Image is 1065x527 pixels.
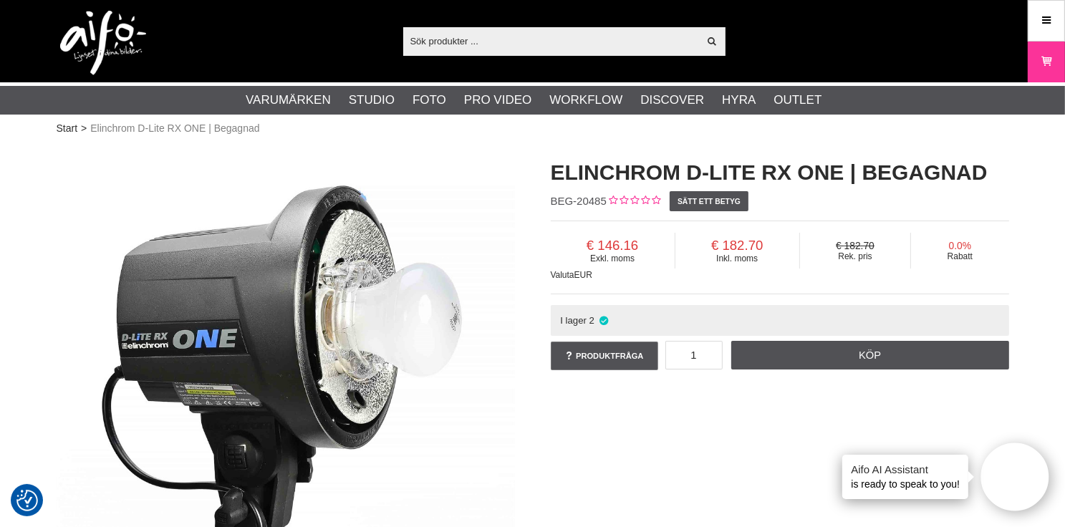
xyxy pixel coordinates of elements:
[911,241,1008,251] span: 0.0%
[911,251,1008,261] span: Rabatt
[722,91,756,110] a: Hyra
[551,158,1009,188] h1: Elinchrom D-Lite RX ONE | Begagnad
[464,91,531,110] a: Pro Video
[670,191,749,211] a: Sätt ett betyg
[607,194,660,209] div: Kundbetyg: 0
[349,91,395,110] a: Studio
[551,342,658,370] a: Produktfråga
[16,490,38,511] img: Revisit consent button
[549,91,622,110] a: Workflow
[851,462,960,477] h4: Aifo AI Assistant
[574,270,592,280] span: EUR
[16,488,38,513] button: Samtyckesinställningar
[551,253,675,263] span: Exkl. moms
[589,315,594,326] span: 2
[598,315,610,326] i: I lager
[842,455,968,499] div: is ready to speak to you!
[81,121,87,136] span: >
[731,341,1009,369] a: Köp
[246,91,331,110] a: Varumärken
[57,121,78,136] a: Start
[551,195,607,207] span: BEG-20485
[800,251,911,261] span: Rek. pris
[800,241,911,251] span: 182.70
[640,91,704,110] a: Discover
[413,91,446,110] a: Foto
[774,91,821,110] a: Outlet
[551,270,574,280] span: Valuta
[560,315,587,326] span: I lager
[675,253,799,263] span: Inkl. moms
[403,30,699,52] input: Sök produkter ...
[551,238,675,253] span: 146.16
[90,121,259,136] span: Elinchrom D-Lite RX ONE | Begagnad
[60,11,146,75] img: logo.png
[675,238,799,253] span: 182.70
